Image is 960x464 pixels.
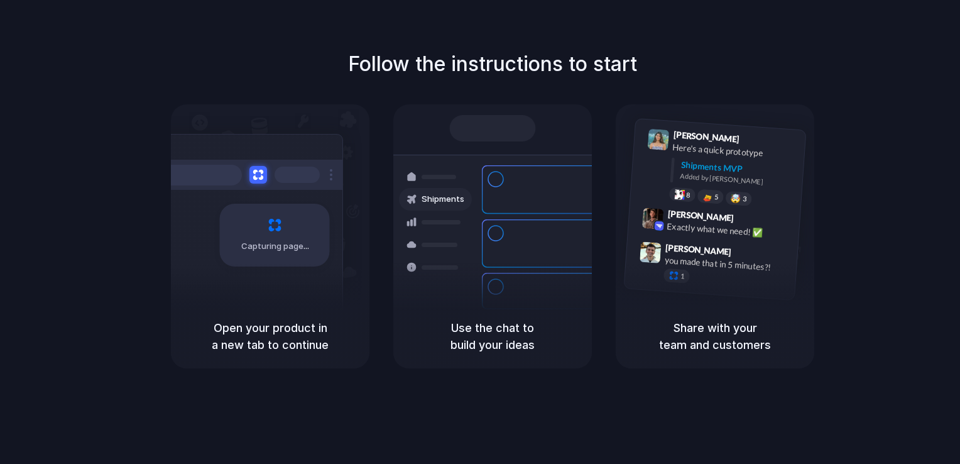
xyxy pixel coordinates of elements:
[731,194,741,203] div: 🤯
[408,319,577,353] h5: Use the chat to build your ideas
[743,196,747,202] span: 3
[422,193,464,206] span: Shipments
[241,240,311,253] span: Capturing page
[186,319,354,353] h5: Open your product in a new tab to continue
[714,194,719,201] span: 5
[667,219,792,241] div: Exactly what we need! ✅
[680,171,795,189] div: Added by [PERSON_NAME]
[631,319,799,353] h5: Share with your team and customers
[680,273,685,280] span: 1
[672,141,798,162] div: Here's a quick prototype
[664,253,790,275] div: you made that in 5 minutes?!
[738,213,763,228] span: 9:42 AM
[743,134,769,149] span: 9:41 AM
[735,246,761,262] span: 9:47 AM
[348,49,637,79] h1: Follow the instructions to start
[686,192,690,199] span: 8
[667,207,734,225] span: [PERSON_NAME]
[680,158,797,179] div: Shipments MVP
[673,128,739,146] span: [PERSON_NAME]
[665,241,732,259] span: [PERSON_NAME]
